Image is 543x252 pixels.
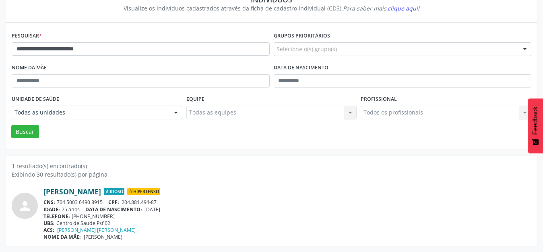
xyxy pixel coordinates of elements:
span: [PERSON_NAME] [84,233,122,240]
span: clique aqui! [388,4,419,12]
label: Grupos prioritários [274,30,330,42]
div: 704 5003 6490 8915 [43,199,531,206]
i: person [18,199,32,213]
a: [PERSON_NAME] [PERSON_NAME] [57,227,136,233]
label: Data de nascimento [274,62,328,74]
div: 1 resultado(s) encontrado(s) [12,162,531,170]
button: Buscar [11,125,39,139]
i: Para saber mais, [343,4,419,12]
span: 204.881.494-87 [122,199,157,206]
span: NOME DA MÃE: [43,233,81,240]
span: CPF: [108,199,119,206]
button: Feedback - Mostrar pesquisa [528,98,543,153]
label: Equipe [186,93,204,106]
span: Hipertenso [127,188,160,195]
div: 75 anos [43,206,531,213]
span: Selecione o(s) grupo(s) [277,45,337,53]
label: Unidade de saúde [12,93,59,106]
span: Idoso [104,188,124,195]
span: DATA DE NASCIMENTO: [85,206,142,213]
label: Nome da mãe [12,62,47,74]
span: UBS: [43,220,55,227]
div: Centro de Saude Psf 02 [43,220,531,227]
span: CNS: [43,199,55,206]
div: Exibindo 30 resultado(s) por página [12,170,531,179]
span: ACS: [43,227,54,233]
div: Visualize os indivíduos cadastrados através da ficha de cadastro individual (CDS). [17,4,526,12]
label: Profissional [361,93,397,106]
span: Todas as unidades [14,108,166,117]
span: [DATE] [145,206,160,213]
span: Feedback [532,106,539,135]
div: [PHONE_NUMBER] [43,213,531,220]
label: Pesquisar [12,30,42,42]
a: [PERSON_NAME] [43,187,101,196]
span: IDADE: [43,206,60,213]
span: TELEFONE: [43,213,70,220]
